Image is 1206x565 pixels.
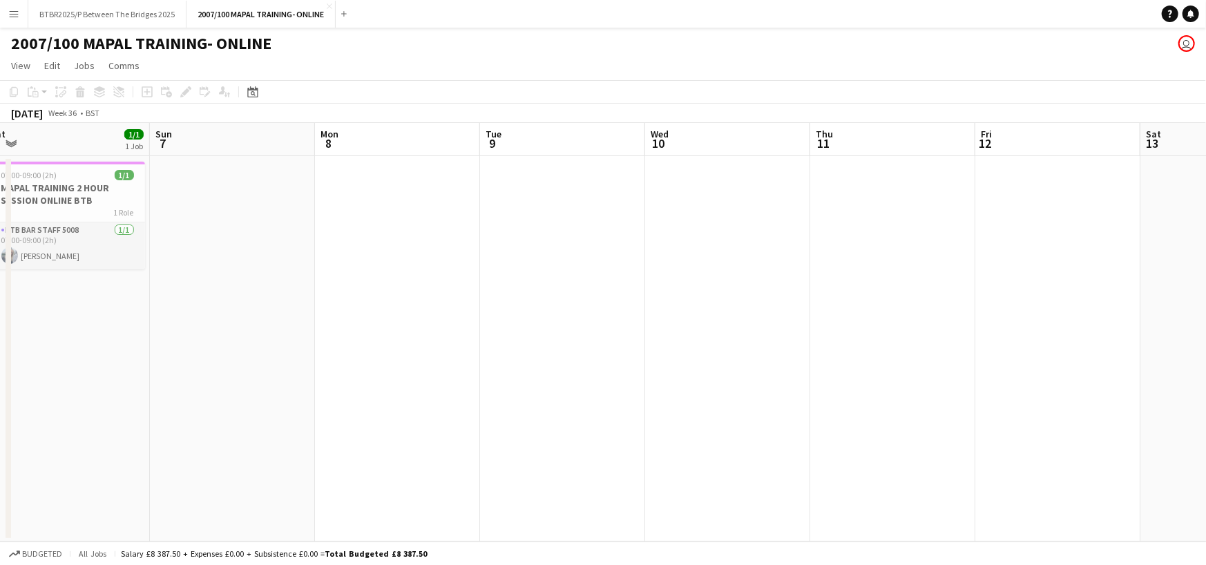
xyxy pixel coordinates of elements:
span: View [11,59,30,72]
h1: 2007/100 MAPAL TRAINING- ONLINE [11,33,271,54]
app-user-avatar: Amy Cane [1178,35,1195,52]
span: Budgeted [22,549,62,559]
button: 2007/100 MAPAL TRAINING- ONLINE [186,1,336,28]
a: Comms [103,57,145,75]
a: Edit [39,57,66,75]
span: All jobs [76,548,109,559]
button: Budgeted [7,546,64,562]
span: Comms [108,59,140,72]
button: BTBR2025/P Between The Bridges 2025 [28,1,186,28]
div: BST [86,108,99,118]
span: Total Budgeted £8 387.50 [325,548,427,559]
span: Jobs [74,59,95,72]
a: Jobs [68,57,100,75]
span: Edit [44,59,60,72]
div: Salary £8 387.50 + Expenses £0.00 + Subsistence £0.00 = [121,548,427,559]
a: View [6,57,36,75]
div: [DATE] [11,106,43,120]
